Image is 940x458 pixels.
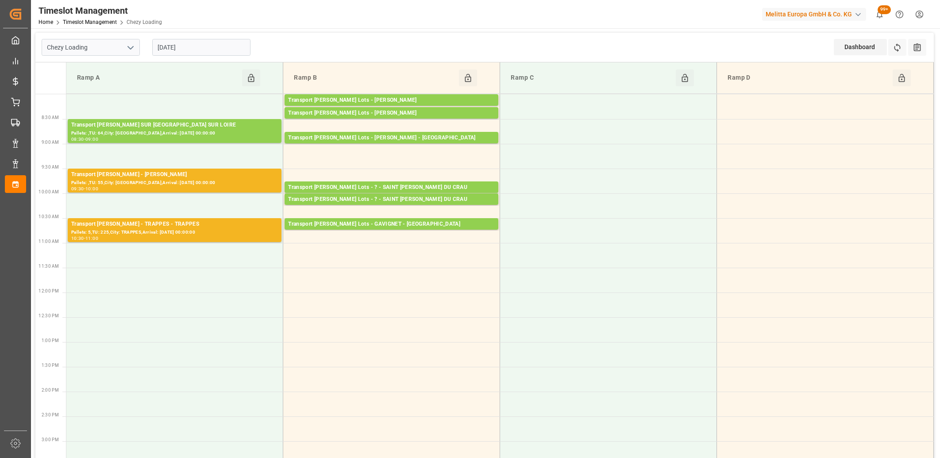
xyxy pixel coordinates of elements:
[890,4,909,24] button: Help Center
[288,183,495,192] div: Transport [PERSON_NAME] Lots - ? - SAINT [PERSON_NAME] DU CRAU
[288,134,495,142] div: Transport [PERSON_NAME] Lots - [PERSON_NAME] - [GEOGRAPHIC_DATA]
[71,121,278,130] div: Transport [PERSON_NAME] SUR [GEOGRAPHIC_DATA] SUR LOIRE
[288,109,495,118] div: Transport [PERSON_NAME] Lots - [PERSON_NAME]
[288,192,495,200] div: Pallets: 3,TU: 716,City: [GEOGRAPHIC_DATA][PERSON_NAME],Arrival: [DATE] 00:00:00
[42,140,59,145] span: 9:00 AM
[42,388,59,393] span: 2:00 PM
[878,5,891,14] span: 99+
[288,220,495,229] div: Transport [PERSON_NAME] Lots - GAVIGNET - [GEOGRAPHIC_DATA]
[85,187,98,191] div: 10:00
[724,69,893,86] div: Ramp D
[42,363,59,368] span: 1:30 PM
[290,69,459,86] div: Ramp B
[39,4,162,17] div: Timeslot Management
[42,412,59,417] span: 2:30 PM
[71,137,84,141] div: 08:30
[84,236,85,240] div: -
[84,137,85,141] div: -
[288,118,495,125] div: Pallets: 9,TU: 512,City: CARQUEFOU,Arrival: [DATE] 00:00:00
[39,214,59,219] span: 10:30 AM
[288,96,495,105] div: Transport [PERSON_NAME] Lots - [PERSON_NAME]
[39,264,59,269] span: 11:30 AM
[762,8,866,21] div: Melitta Europa GmbH & Co. KG
[288,142,495,150] div: Pallets: 6,TU: 273,City: [GEOGRAPHIC_DATA],Arrival: [DATE] 00:00:00
[152,39,250,56] input: DD-MM-YYYY
[42,115,59,120] span: 8:30 AM
[39,313,59,318] span: 12:30 PM
[84,187,85,191] div: -
[85,236,98,240] div: 11:00
[73,69,242,86] div: Ramp A
[71,187,84,191] div: 09:30
[71,130,278,137] div: Pallets: ,TU: 64,City: [GEOGRAPHIC_DATA],Arrival: [DATE] 00:00:00
[42,165,59,169] span: 9:30 AM
[39,239,59,244] span: 11:00 AM
[39,189,59,194] span: 10:00 AM
[288,229,495,236] div: Pallets: 20,TU: 1032,City: [GEOGRAPHIC_DATA],Arrival: [DATE] 00:00:00
[834,39,887,55] div: Dashboard
[288,105,495,112] div: Pallets: 14,TU: 408,City: CARQUEFOU,Arrival: [DATE] 00:00:00
[71,229,278,236] div: Pallets: 5,TU: 225,City: TRAPPES,Arrival: [DATE] 00:00:00
[63,19,117,25] a: Timeslot Management
[42,338,59,343] span: 1:00 PM
[288,204,495,212] div: Pallets: 2,TU: 671,City: [GEOGRAPHIC_DATA][PERSON_NAME],Arrival: [DATE] 00:00:00
[71,170,278,179] div: Transport [PERSON_NAME] - [PERSON_NAME]
[762,6,870,23] button: Melitta Europa GmbH & Co. KG
[39,19,53,25] a: Home
[42,39,140,56] input: Type to search/select
[42,437,59,442] span: 3:00 PM
[71,179,278,187] div: Pallets: ,TU: 55,City: [GEOGRAPHIC_DATA],Arrival: [DATE] 00:00:00
[288,195,495,204] div: Transport [PERSON_NAME] Lots - ? - SAINT [PERSON_NAME] DU CRAU
[39,289,59,293] span: 12:00 PM
[123,41,137,54] button: open menu
[71,220,278,229] div: Transport [PERSON_NAME] - TRAPPES - TRAPPES
[71,236,84,240] div: 10:30
[870,4,890,24] button: show 100 new notifications
[507,69,676,86] div: Ramp C
[85,137,98,141] div: 09:00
